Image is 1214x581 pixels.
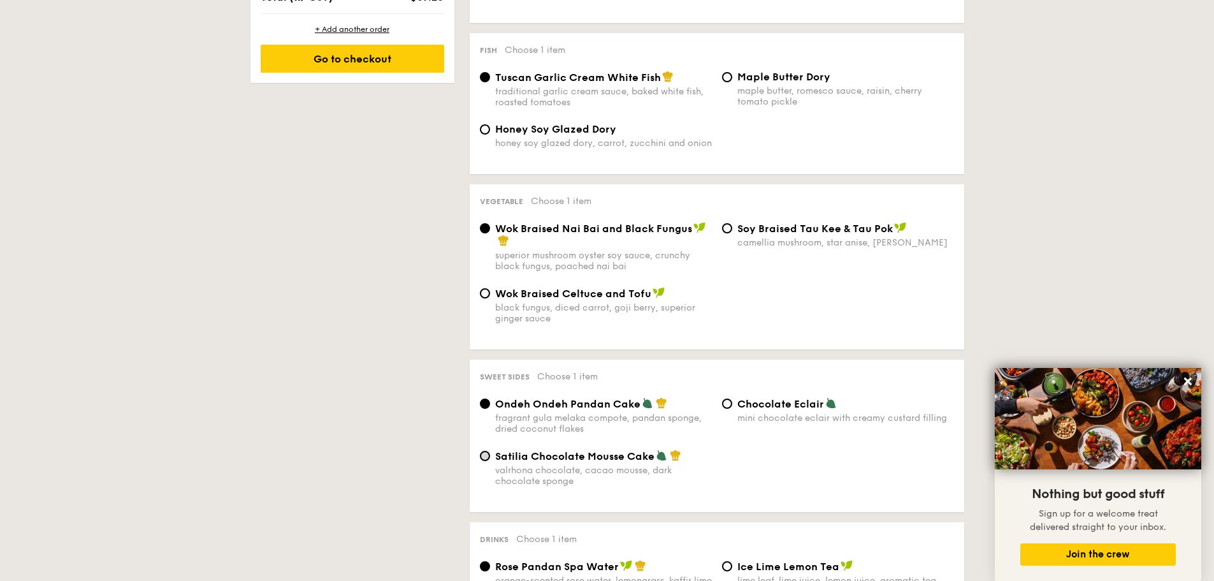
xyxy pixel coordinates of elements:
input: Satilia Chocolate Mousse Cakevalrhona chocolate, cacao mousse, dark chocolate sponge [480,451,490,461]
img: icon-chef-hat.a58ddaea.svg [670,450,681,461]
div: Go to checkout [261,45,444,73]
img: icon-chef-hat.a58ddaea.svg [656,397,667,409]
img: icon-vegan.f8ff3823.svg [693,222,706,233]
div: camellia mushroom, star anise, [PERSON_NAME] [737,237,954,248]
span: Rose Pandan Spa Water [495,561,619,573]
span: Nothing but good stuff [1032,487,1164,502]
img: DSC07876-Edit02-Large.jpeg [995,368,1201,469]
span: Honey Soy Glazed Dory [495,123,616,135]
input: Maple Butter Dorymaple butter, romesco sauce, raisin, cherry tomato pickle [722,72,732,82]
input: Wok Braised Nai Bai and Black Fungussuperior mushroom oyster soy sauce, crunchy black fungus, poa... [480,223,490,233]
img: icon-vegan.f8ff3823.svg [653,287,665,298]
span: Drinks [480,535,509,544]
div: superior mushroom oyster soy sauce, crunchy black fungus, poached nai bai [495,250,712,272]
img: icon-vegetarian.fe4039eb.svg [656,450,667,461]
span: Choose 1 item [537,371,598,382]
div: + Add another order [261,24,444,34]
span: Wok Braised Nai Bai and Black Fungus [495,223,692,235]
span: Choose 1 item [516,534,577,545]
span: Sign up for a welcome treat delivered straight to your inbox. [1030,508,1166,533]
div: honey soy glazed dory, carrot, zucchini and onion [495,138,712,149]
input: Honey Soy Glazed Doryhoney soy glazed dory, carrot, zucchini and onion [480,124,490,135]
span: Tuscan Garlic Cream White Fish [495,71,661,84]
span: Ice Lime Lemon Tea [737,561,839,573]
div: black fungus, diced carrot, goji berry, superior ginger sauce [495,302,712,324]
div: fragrant gula melaka compote, pandan sponge, dried coconut flakes [495,413,712,434]
input: Chocolate Eclairmini chocolate eclair with creamy custard filling [722,399,732,409]
input: Rose Pandan Spa Waterorange-scented rose water, lemongrass, kaffir lime leaf [480,561,490,571]
input: ⁠Soy Braised Tau Kee & Tau Pokcamellia mushroom, star anise, [PERSON_NAME] [722,223,732,233]
img: icon-vegetarian.fe4039eb.svg [825,397,837,409]
div: traditional garlic cream sauce, baked white fish, roasted tomatoes [495,86,712,108]
button: Close [1178,371,1198,392]
img: icon-chef-hat.a58ddaea.svg [635,560,646,571]
input: Tuscan Garlic Cream White Fishtraditional garlic cream sauce, baked white fish, roasted tomatoes [480,72,490,82]
span: Wok Braised Celtuce and Tofu [495,288,651,300]
span: ⁠Soy Braised Tau Kee & Tau Pok [737,223,893,235]
input: Wok Braised Celtuce and Tofublack fungus, diced carrot, goji berry, superior ginger sauce [480,288,490,298]
span: Choose 1 item [505,45,565,55]
img: icon-vegan.f8ff3823.svg [620,560,633,571]
div: mini chocolate eclair with creamy custard filling [737,413,954,423]
span: Fish [480,46,497,55]
img: icon-vegetarian.fe4039eb.svg [642,397,653,409]
span: Ondeh Ondeh Pandan Cake [495,398,640,410]
img: icon-chef-hat.a58ddaea.svg [498,235,509,246]
img: icon-vegan.f8ff3823.svg [841,560,853,571]
div: valrhona chocolate, cacao mousse, dark chocolate sponge [495,465,712,487]
span: Sweet sides [480,372,530,381]
button: Join the crew [1020,543,1176,566]
img: icon-chef-hat.a58ddaea.svg [662,71,674,82]
input: Ice Lime Lemon Tealime leaf, lime juice, lemon juice, aromatic tea base [722,561,732,571]
div: maple butter, romesco sauce, raisin, cherry tomato pickle [737,85,954,107]
span: Chocolate Eclair [737,398,824,410]
span: Satilia Chocolate Mousse Cake [495,450,654,462]
span: Maple Butter Dory [737,71,830,83]
span: Vegetable [480,197,523,206]
span: Choose 1 item [531,196,591,207]
input: Ondeh Ondeh Pandan Cakefragrant gula melaka compote, pandan sponge, dried coconut flakes [480,399,490,409]
img: icon-vegan.f8ff3823.svg [894,222,907,233]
